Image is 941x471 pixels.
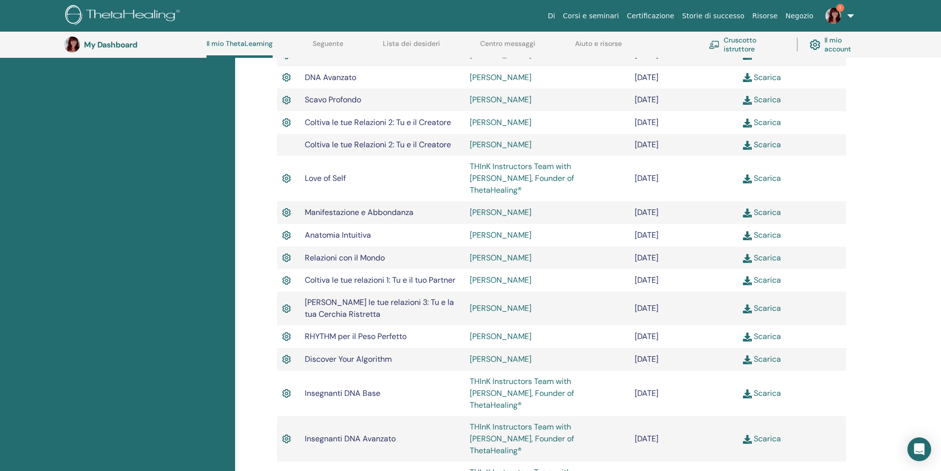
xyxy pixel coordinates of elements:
[743,209,752,217] img: download.svg
[84,40,183,49] h3: My Dashboard
[743,433,781,444] a: Scarica
[743,275,781,285] a: Scarica
[470,422,574,456] a: THInK Instructors Team with [PERSON_NAME], Founder of ThetaHealing®
[743,207,781,217] a: Scarica
[630,224,738,247] td: [DATE]
[748,7,781,25] a: Risorse
[743,94,781,105] a: Scarica
[282,353,291,366] img: Active Certificate
[480,40,535,55] a: Centro messaggi
[544,7,559,25] a: Di
[630,247,738,269] td: [DATE]
[305,49,341,60] span: DNA Base
[743,333,752,342] img: download.svg
[630,371,738,416] td: [DATE]
[743,72,781,83] a: Scarica
[630,156,738,201] td: [DATE]
[305,354,392,364] span: Discover Your Algorithm
[305,72,356,83] span: DNA Avanzato
[743,304,752,313] img: download.svg
[282,94,291,107] img: Active Certificate
[305,207,413,217] span: Manifestazione e Abbondanza
[282,252,291,264] img: Active Certificate
[470,275,532,285] a: [PERSON_NAME]
[781,7,817,25] a: Negozio
[743,303,781,313] a: Scarica
[630,134,738,156] td: [DATE]
[743,331,781,342] a: Scarica
[64,37,80,52] img: default.png
[65,5,183,27] img: logo.png
[282,302,291,315] img: Active Certificate
[470,117,532,128] a: [PERSON_NAME]
[743,435,752,444] img: download.svg
[743,354,781,364] a: Scarica
[743,96,752,105] img: download.svg
[743,389,752,398] img: download.svg
[743,253,781,263] a: Scarica
[743,141,752,150] img: download.svg
[282,274,291,287] img: Active Certificate
[282,172,291,185] img: Active Certificate
[305,331,407,342] span: RHYTHM per il Peso Perfetto
[470,207,532,217] a: [PERSON_NAME]
[282,387,291,400] img: Active Certificate
[305,139,451,150] span: Coltiva le tue Relazioni 2: Tu e il Creatore
[743,388,781,398] a: Scarica
[743,276,752,285] img: download.svg
[470,230,532,240] a: [PERSON_NAME]
[206,40,273,58] a: Il mio ThetaLearning
[313,40,343,55] a: Seguente
[743,117,781,128] a: Scarica
[470,331,532,342] a: [PERSON_NAME]
[470,253,532,263] a: [PERSON_NAME]
[743,231,752,240] img: download.svg
[470,303,532,313] a: [PERSON_NAME]
[709,34,785,55] a: Cruscotto istruttore
[678,7,748,25] a: Storie di successo
[305,253,385,263] span: Relazioni con il Mondo
[630,88,738,111] td: [DATE]
[630,201,738,224] td: [DATE]
[470,376,574,410] a: THInK Instructors Team with [PERSON_NAME], Founder of ThetaHealing®
[743,355,752,364] img: download.svg
[743,173,781,183] a: Scarica
[630,66,738,89] td: [DATE]
[305,388,380,398] span: Insegnanti DNA Base
[836,4,844,12] span: 1
[282,116,291,129] img: Active Certificate
[743,254,752,263] img: download.svg
[282,206,291,219] img: Active Certificate
[630,111,738,134] td: [DATE]
[305,275,455,285] span: Coltiva le tue relazioni 1: Tu e il tuo Partner
[743,139,781,150] a: Scarica
[282,71,291,84] img: Active Certificate
[305,94,361,105] span: Scavo Profondo
[907,437,931,461] div: Open Intercom Messenger
[630,292,738,325] td: [DATE]
[743,174,752,183] img: download.svg
[282,432,291,445] img: Active Certificate
[630,416,738,462] td: [DATE]
[282,229,291,242] img: Active Certificate
[575,40,622,55] a: Aiuto e risorse
[383,40,440,55] a: Lista dei desideri
[743,119,752,128] img: download.svg
[630,269,738,292] td: [DATE]
[470,139,532,150] a: [PERSON_NAME]
[305,297,454,319] span: [PERSON_NAME] le tue relazioni 3: Tu e la tua Cerchia Ristretta
[825,8,841,24] img: default.png
[709,41,720,49] img: chalkboard-teacher.svg
[630,325,738,348] td: [DATE]
[305,173,346,183] span: Love of Self
[305,230,371,240] span: Anatomia Intuitiva
[470,94,532,105] a: [PERSON_NAME]
[470,49,532,60] a: [PERSON_NAME]
[743,73,752,82] img: download.svg
[559,7,623,25] a: Corsi e seminari
[630,348,738,371] td: [DATE]
[470,72,532,83] a: [PERSON_NAME]
[810,37,820,53] img: cog.svg
[743,230,781,240] a: Scarica
[305,433,396,444] span: Insegnanti DNA Avanzato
